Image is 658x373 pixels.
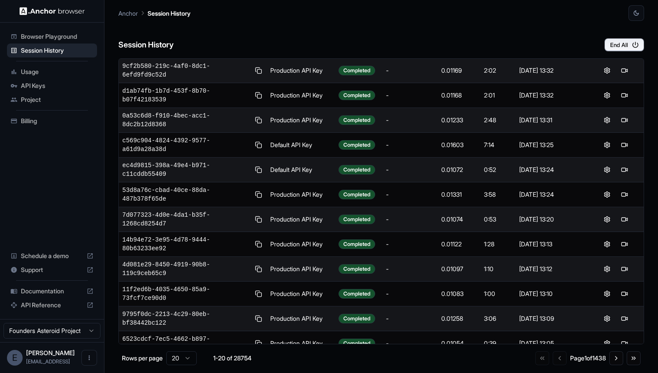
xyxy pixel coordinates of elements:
div: 0.01603 [441,141,477,149]
div: 3:06 [484,314,512,323]
div: API Reference [7,298,97,312]
span: 9cf2b580-219c-4af0-8dc1-6efd9fd9c52d [122,62,250,79]
div: 2:01 [484,91,512,100]
td: Production API Key [267,58,335,83]
td: Production API Key [267,282,335,306]
div: Completed [339,239,375,249]
img: Anchor Logo [20,7,85,15]
div: [DATE] 13:09 [519,314,584,323]
td: Production API Key [267,331,335,356]
div: [DATE] 13:31 [519,116,584,124]
div: - [386,116,434,124]
div: Browser Playground [7,30,97,44]
td: Production API Key [267,182,335,207]
div: - [386,265,434,273]
nav: breadcrumb [118,8,191,18]
td: Production API Key [267,257,335,282]
div: [DATE] 13:05 [519,339,584,348]
div: 0.01097 [441,265,477,273]
span: 9795f0dc-2213-4c29-80eb-bf38442bc122 [122,310,250,327]
td: Production API Key [267,207,335,232]
div: Completed [339,140,375,150]
span: 0a53c6d8-f910-4bec-acc1-8dc2b12d8368 [122,111,250,129]
td: Production API Key [267,232,335,257]
div: - [386,289,434,298]
span: d1ab74fb-1b7d-453f-8b70-b07f42183539 [122,87,250,104]
td: Production API Key [267,83,335,108]
div: Documentation [7,284,97,298]
div: - [386,141,434,149]
div: 0.01083 [441,289,477,298]
div: - [386,190,434,199]
div: 0.01169 [441,66,477,75]
div: 0.01054 [441,339,477,348]
p: Session History [148,9,191,18]
span: Session History [21,46,94,55]
div: - [386,240,434,249]
div: [DATE] 13:10 [519,289,584,298]
div: Support [7,263,97,277]
h6: Session History [118,39,174,51]
div: [DATE] 13:25 [519,141,584,149]
span: API Keys [21,81,94,90]
div: [DATE] 13:13 [519,240,584,249]
div: Completed [339,215,375,224]
span: 6523cdcf-7ec5-4662-b897-5e4305e6bd9a [122,335,250,352]
div: 3:58 [484,190,512,199]
div: Completed [339,165,375,175]
div: 0.01122 [441,240,477,249]
div: Completed [339,115,375,125]
div: Page 1 of 1438 [570,354,606,363]
div: Completed [339,289,375,299]
div: - [386,314,434,323]
div: [DATE] 13:32 [519,91,584,100]
div: Completed [339,190,375,199]
div: Schedule a demo [7,249,97,263]
div: Completed [339,264,375,274]
button: Open menu [81,350,97,366]
div: - [386,91,434,100]
div: [DATE] 13:32 [519,66,584,75]
div: [DATE] 13:20 [519,215,584,224]
span: Browser Playground [21,32,94,41]
span: Documentation [21,287,83,296]
p: Anchor [118,9,138,18]
span: 4d081e29-8450-4919-90b8-119c9ceb65c9 [122,260,250,278]
div: 2:02 [484,66,512,75]
div: Usage [7,65,97,79]
span: 53d8a76c-cbad-40ce-88da-487b378f65de [122,186,250,203]
span: Usage [21,67,94,76]
div: Billing [7,114,97,128]
div: Completed [339,339,375,348]
td: Production API Key [267,108,335,133]
div: Completed [339,66,375,75]
div: 0.01233 [441,116,477,124]
div: 0.01072 [441,165,477,174]
span: 7d077323-4d0e-4da1-b35f-1268cd8254d7 [122,211,250,228]
div: 0.01168 [441,91,477,100]
div: Completed [339,314,375,323]
span: 14b94e72-3e95-4d78-9444-80b63233ee92 [122,235,250,253]
div: 0.01074 [441,215,477,224]
td: Default API Key [267,158,335,182]
span: ed@asteroid.ai [26,358,70,365]
div: 1-20 of 28754 [211,354,254,363]
div: - [386,66,434,75]
span: 11f2ed6b-4035-4650-85a9-73fcf7ce90d0 [122,285,250,302]
div: 1:10 [484,265,512,273]
div: 0:53 [484,215,512,224]
div: [DATE] 13:24 [519,165,584,174]
span: Billing [21,117,94,125]
div: [DATE] 13:24 [519,190,584,199]
div: API Keys [7,79,97,93]
div: Project [7,93,97,107]
td: Production API Key [267,306,335,331]
div: Session History [7,44,97,57]
div: Completed [339,91,375,100]
div: 7:14 [484,141,512,149]
div: - [386,215,434,224]
div: - [386,339,434,348]
span: API Reference [21,301,83,309]
div: 0:52 [484,165,512,174]
div: E [7,350,23,366]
